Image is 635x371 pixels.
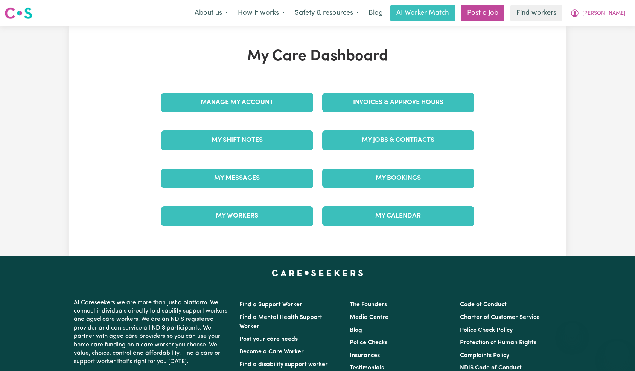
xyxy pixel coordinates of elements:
a: AI Worker Match [390,5,455,21]
button: My Account [565,5,630,21]
a: Media Centre [350,314,388,320]
a: My Shift Notes [161,130,313,150]
a: Code of Conduct [460,302,507,308]
a: Blog [364,5,387,21]
button: About us [190,5,233,21]
a: The Founders [350,302,387,308]
a: Careseekers logo [5,5,32,22]
a: Find workers [510,5,562,21]
a: Manage My Account [161,93,313,112]
a: Find a Mental Health Support Worker [239,314,322,330]
a: My Workers [161,206,313,226]
a: Post your care needs [239,336,298,342]
a: My Bookings [322,169,474,188]
p: At Careseekers we are more than just a platform. We connect individuals directly to disability su... [74,296,230,369]
span: [PERSON_NAME] [582,9,626,18]
iframe: Button to launch messaging window [605,341,629,365]
a: Find a disability support worker [239,362,328,368]
a: My Messages [161,169,313,188]
a: Invoices & Approve Hours [322,93,474,112]
button: How it works [233,5,290,21]
a: Complaints Policy [460,353,509,359]
a: Careseekers home page [272,270,363,276]
iframe: Close message [565,323,580,338]
a: Protection of Human Rights [460,340,536,346]
a: My Calendar [322,206,474,226]
a: Post a job [461,5,504,21]
a: Police Check Policy [460,327,513,333]
a: Become a Care Worker [239,349,304,355]
a: Police Checks [350,340,387,346]
a: Testimonials [350,365,384,371]
a: Charter of Customer Service [460,314,540,320]
button: Safety & resources [290,5,364,21]
h1: My Care Dashboard [157,48,479,66]
a: Blog [350,327,362,333]
a: My Jobs & Contracts [322,130,474,150]
a: Find a Support Worker [239,302,302,308]
img: Careseekers logo [5,6,32,20]
a: Insurances [350,353,380,359]
a: NDIS Code of Conduct [460,365,522,371]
